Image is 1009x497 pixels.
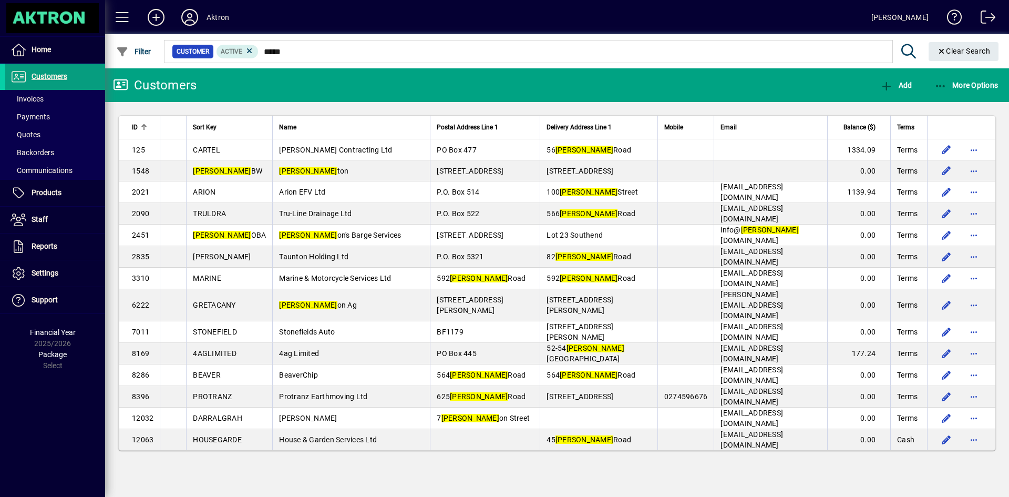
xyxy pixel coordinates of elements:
[11,95,44,103] span: Invoices
[965,367,982,383] button: More options
[827,289,890,321] td: 0.00
[965,141,982,158] button: More options
[547,296,613,315] span: [STREET_ADDRESS][PERSON_NAME]
[279,121,296,133] span: Name
[965,248,982,265] button: More options
[720,269,783,288] span: [EMAIL_ADDRESS][DOMAIN_NAME]
[193,435,242,444] span: HOUSEGARDE
[437,296,503,315] span: [STREET_ADDRESS][PERSON_NAME]
[555,146,613,154] em: [PERSON_NAME]
[938,388,955,405] button: Edit
[132,371,149,379] span: 8286
[965,163,982,179] button: More options
[193,167,262,175] span: BW
[897,187,918,197] span: Terms
[720,121,821,133] div: Email
[32,45,51,54] span: Home
[938,410,955,427] button: Edit
[965,184,982,200] button: More options
[897,327,918,337] span: Terms
[132,392,149,401] span: 8396
[11,113,50,121] span: Payments
[547,435,631,444] span: 45 Road
[938,297,955,313] button: Edit
[560,209,617,218] em: [PERSON_NAME]
[547,209,635,218] span: 566 Road
[193,392,232,401] span: PROTRANZ
[217,45,259,58] mat-chip: Activation Status: Active
[437,121,498,133] span: Postal Address Line 1
[32,188,61,197] span: Products
[193,231,251,239] em: [PERSON_NAME]
[5,144,105,161] a: Backorders
[720,247,783,266] span: [EMAIL_ADDRESS][DOMAIN_NAME]
[193,301,235,309] span: GRETACANY
[827,386,890,408] td: 0.00
[279,328,335,336] span: Stonefields Auto
[279,392,367,401] span: Protranz Earthmoving Ltd
[437,231,503,239] span: [STREET_ADDRESS]
[5,260,105,287] a: Settings
[720,121,737,133] span: Email
[437,167,503,175] span: [STREET_ADDRESS]
[938,141,955,158] button: Edit
[5,90,105,108] a: Invoices
[32,269,58,277] span: Settings
[965,388,982,405] button: More options
[897,208,918,219] span: Terms
[547,252,631,261] span: 82 Road
[878,76,914,95] button: Add
[193,414,242,422] span: DARRALGRAH
[132,146,145,154] span: 125
[132,167,149,175] span: 1548
[450,371,508,379] em: [PERSON_NAME]
[5,126,105,144] a: Quotes
[965,431,982,448] button: More options
[193,146,220,154] span: CARTEL
[279,167,348,175] span: ton
[720,226,799,245] span: info@ [DOMAIN_NAME]
[720,204,783,223] span: [EMAIL_ADDRESS][DOMAIN_NAME]
[11,148,54,157] span: Backorders
[929,42,999,61] button: Clear
[437,209,479,218] span: P.O. Box 522
[965,323,982,340] button: More options
[279,252,348,261] span: Taunton Holding Ltd
[279,209,352,218] span: Tru-Line Drainage Ltd
[132,209,149,218] span: 2090
[114,42,154,61] button: Filter
[937,47,991,55] span: Clear Search
[132,301,149,309] span: 6222
[897,348,918,359] span: Terms
[32,72,67,80] span: Customers
[827,246,890,268] td: 0.00
[113,77,197,94] div: Customers
[279,349,319,358] span: 4ag Limited
[827,181,890,203] td: 1139.94
[279,414,337,422] span: [PERSON_NAME]
[827,321,890,343] td: 0.00
[897,166,918,176] span: Terms
[897,413,918,423] span: Terms
[547,392,613,401] span: [STREET_ADDRESS]
[193,349,236,358] span: 4AGLIMITED
[938,184,955,200] button: Edit
[664,121,708,133] div: Mobile
[938,270,955,287] button: Edit
[560,371,617,379] em: [PERSON_NAME]
[279,301,357,309] span: on Ag
[547,121,612,133] span: Delivery Address Line 1
[547,371,635,379] span: 564 Road
[932,76,1001,95] button: More Options
[132,328,149,336] span: 7011
[720,366,783,384] span: [EMAIL_ADDRESS][DOMAIN_NAME]
[897,370,918,380] span: Terms
[132,188,149,196] span: 2021
[720,409,783,428] span: [EMAIL_ADDRESS][DOMAIN_NAME]
[193,209,226,218] span: TRULDRA
[32,242,57,250] span: Reports
[132,414,153,422] span: 12032
[139,8,173,27] button: Add
[934,81,998,89] span: More Options
[5,234,105,260] a: Reports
